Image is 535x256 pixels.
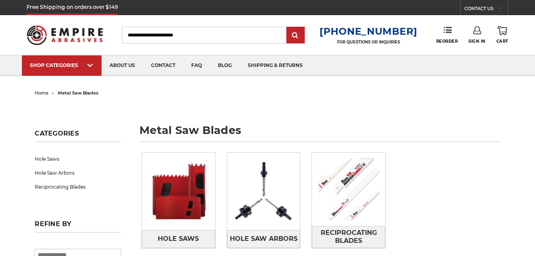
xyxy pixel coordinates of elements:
[183,55,210,76] a: faq
[210,55,240,76] a: blog
[240,55,311,76] a: shipping & returns
[30,62,94,68] div: SHOP CATEGORIES
[227,230,300,248] a: Hole Saw Arbors
[35,152,121,166] a: Hole Saws
[143,55,183,76] a: contact
[35,180,121,194] a: Reciprocating Blades
[35,90,49,96] a: home
[468,39,486,44] span: Sign In
[312,226,385,248] a: Reciprocating Blades
[35,166,121,180] a: Hole Saw Arbors
[496,39,508,44] span: Cart
[158,232,199,246] span: Hole Saws
[35,130,121,142] h5: Categories
[312,226,385,248] span: Reciprocating Blades
[436,26,458,43] a: Reorder
[319,39,417,45] p: FOR QUESTIONS OR INQUIRIES
[102,55,143,76] a: about us
[27,20,103,50] img: Empire Abrasives
[464,4,508,15] a: CONTACT US
[35,220,121,232] h5: Refine by
[312,153,385,226] img: Reciprocating Blades
[142,155,215,228] img: Hole Saws
[227,155,300,228] img: Hole Saw Arbors
[319,26,417,37] a: [PHONE_NUMBER]
[496,26,508,44] a: Cart
[436,39,458,44] span: Reorder
[230,232,298,246] span: Hole Saw Arbors
[142,230,215,248] a: Hole Saws
[58,90,98,96] span: metal saw blades
[139,125,500,142] h1: metal saw blades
